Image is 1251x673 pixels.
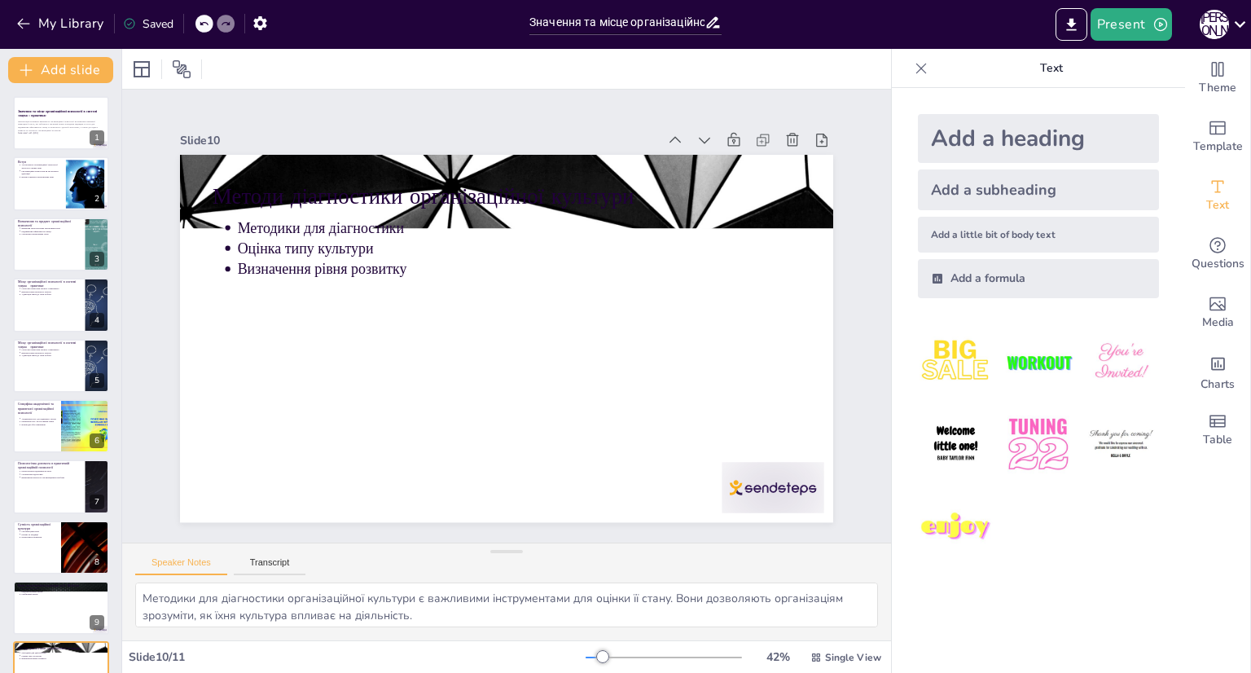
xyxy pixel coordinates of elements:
[918,490,994,565] img: 7.jpeg
[18,132,104,135] p: Generated with [URL]
[90,130,104,145] div: 1
[90,373,104,388] div: 5
[21,175,61,178] p: Вплив соціально-економічних змін
[825,651,881,664] span: Single View
[268,160,810,353] p: Оцінка типу культури
[90,433,104,448] div: 6
[18,219,81,228] p: Визначення та предмет організаційної психології
[21,163,61,169] p: Актуальність організаційної психології зростає в умовах змін
[18,341,81,350] p: Місце організаційної психології в системі «наука – практика»
[21,288,80,291] p: Сполучна ланка між наукою і практикою
[234,557,306,575] button: Transcript
[21,530,56,533] p: Система цінностей
[758,649,797,665] div: 42 %
[18,120,104,132] p: Презентація розкриває важливість організаційної психології як критично важливої прикладної галузі...
[12,11,111,37] button: My Library
[21,657,104,660] p: Визначення рівня розвитку
[934,49,1169,88] p: Text
[21,348,80,351] p: Сполучна ланка між наукою і практикою
[129,649,586,665] div: Slide 10 / 11
[90,615,104,630] div: 9
[1200,10,1229,39] div: А [PERSON_NAME]
[135,583,878,627] textarea: Методики для діагностики організаційної культури є важливими інструментами для оцінки її стану. В...
[18,645,104,650] p: Методи діагностики організаційної культури
[21,593,104,596] p: Глибинний рівень
[129,56,155,82] div: Layout
[1185,166,1250,225] div: Add text boxes
[918,169,1159,210] div: Add a subheading
[172,59,191,79] span: Position
[1185,401,1250,460] div: Add a table
[1199,79,1236,97] span: Theme
[21,351,80,354] p: Використання наукового аналізу
[18,461,81,470] p: Психологічна допомога в практичній організаційній психології
[1056,8,1087,41] button: Export to PowerPoint
[13,460,109,513] div: 7
[21,587,104,590] p: Поверхневий рівень
[90,313,104,328] div: 4
[13,156,109,210] div: 2
[1091,8,1172,41] button: Present
[21,354,80,357] p: Адаптація знань до умов роботи
[18,159,61,164] p: Вступ
[123,16,173,32] div: Saved
[918,114,1159,163] div: Add a heading
[8,57,113,83] button: Add slide
[1201,376,1235,394] span: Charts
[259,97,827,308] p: Методи діагностики організаційної культури
[1193,138,1243,156] span: Template
[1202,314,1234,332] span: Media
[918,259,1159,298] div: Add a formula
[1203,431,1232,449] span: Table
[1185,49,1250,108] div: Change the overall theme
[18,583,104,588] p: Рівні організаційної культури за Е. Шейном
[13,339,109,393] div: 5
[21,535,56,539] p: Конкурентні переваги
[21,290,80,293] p: Використання наукового аналізу
[1185,284,1250,342] div: Add images, graphics, shapes or video
[90,252,104,266] div: 3
[1083,324,1159,400] img: 3.jpeg
[13,399,109,453] div: 6
[18,279,81,288] p: Місце організаційної психології в системі «наука – практика»
[13,96,109,150] div: 1
[21,423,56,426] p: Взаємодія обох напрямків
[21,169,61,175] p: Організаційна психологія як інструмент адаптації
[262,178,804,372] p: Визначення рівня розвитку
[18,109,97,118] strong: Значення та місце організаційної психології в системі «наука – практика»
[21,233,80,236] p: Створення сприятливих умов
[135,557,227,575] button: Speaker Notes
[13,521,109,574] div: 8
[1192,255,1244,273] span: Questions
[248,41,706,203] div: Slide 10
[90,555,104,570] div: 8
[274,140,816,333] p: Методики для діагностики
[21,227,80,230] p: Вивчення психологічних закономірностей
[918,217,1159,253] div: Add a little bit of body text
[1185,342,1250,401] div: Add charts and graphs
[13,581,109,635] div: 9
[1083,407,1159,482] img: 6.jpeg
[18,522,56,531] p: Сутність організаційної культури
[90,495,104,509] div: 7
[1000,407,1076,482] img: 5.jpeg
[21,533,56,536] p: Норми та традиції
[21,651,104,654] p: Методики для діагностики
[918,407,994,482] img: 4.jpeg
[18,402,56,416] p: Специфіка академічної та практичної організаційної психології
[1185,108,1250,166] div: Add ready made slides
[90,191,104,206] div: 2
[21,420,56,424] p: Практична ОП: застосування знань
[21,470,80,473] p: Психологічна підтримка як мета
[918,324,994,400] img: 1.jpeg
[21,293,80,297] p: Адаптація знань до умов роботи
[21,230,80,233] p: Підвищення ефективності праці
[21,653,104,657] p: Оцінка типу культури
[1000,324,1076,400] img: 2.jpeg
[1206,196,1229,214] span: Text
[21,590,104,593] p: Підповерхневий рівень
[13,218,109,271] div: 3
[21,417,56,420] p: Академічна ОП: дослідження і теорія
[1200,8,1229,41] button: А [PERSON_NAME]
[21,473,80,477] p: Стратегічна підготовка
